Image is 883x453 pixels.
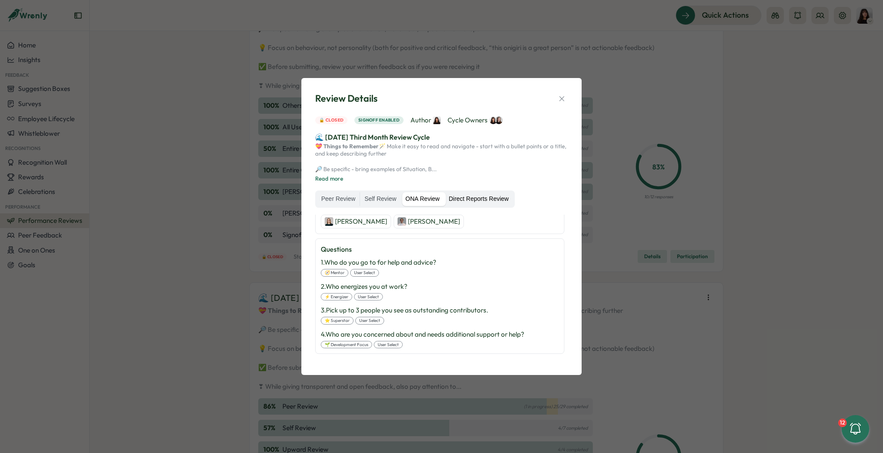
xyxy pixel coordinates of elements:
div: 12 [838,419,847,427]
div: user select [374,341,403,349]
p: 🪄 Make it easy to read and navigate - start with a bullet points or a title, and keep describing ... [315,143,568,173]
span: Author [410,116,441,125]
span: Review Details [315,92,378,105]
div: user select [354,293,383,301]
p: [PERSON_NAME] [408,217,460,226]
p: 2 . Who energizes you at work? [321,282,407,291]
img: Kelly Rosa [489,116,497,124]
label: Direct Reports Review [445,192,513,206]
p: 3 . Pick up to 3 people you see as outstanding contributors. [321,306,488,315]
a: Kerstin Manninger[PERSON_NAME] [321,215,391,228]
div: 🧭 Mentor [321,269,348,277]
p: 4 . Who are you concerned about and needs additional support or help? [321,330,524,339]
div: user select [350,269,379,277]
strong: 💝 Things to Remember [315,143,379,150]
p: 🌊 [DATE] Third Month Review Cycle [315,132,568,143]
a: Amna Khattak[PERSON_NAME] [394,215,464,228]
div: ⭐ Superstar [321,317,354,325]
img: Kelly Rosa [433,116,441,124]
p: Questions [321,244,559,255]
button: Read more [315,175,343,183]
span: 🔒 Closed [319,117,344,124]
img: Amna Khattak [398,217,406,226]
div: ⚡ Energizer [321,293,352,301]
button: 12 [842,415,869,443]
img: Kerstin Manninger [325,217,333,226]
label: Peer Review [317,192,360,206]
label: ONA Review [401,192,444,206]
img: Elena Ladushyna [495,116,503,124]
span: Signoff enabled [358,117,400,124]
label: Self Review [360,192,401,206]
div: user select [355,317,384,325]
div: 🌱 Development Focus [321,341,372,349]
p: 1 . Who do you go to for help and advice? [321,258,436,267]
span: Cycle Owners [448,116,503,125]
p: [PERSON_NAME] [335,217,387,226]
